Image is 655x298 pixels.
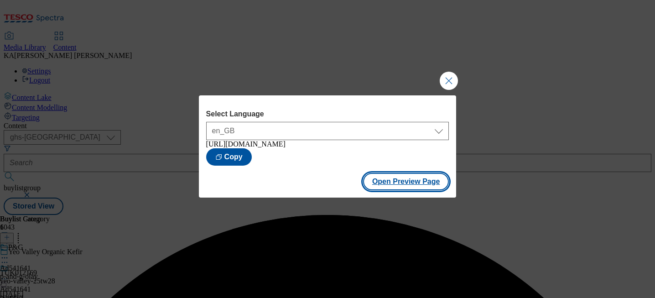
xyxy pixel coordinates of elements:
button: Copy [206,148,252,166]
button: Open Preview Page [363,173,449,190]
div: Modal [199,95,457,198]
button: Close Modal [440,72,458,90]
label: Select Language [206,110,449,118]
div: [URL][DOMAIN_NAME] [206,140,449,148]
